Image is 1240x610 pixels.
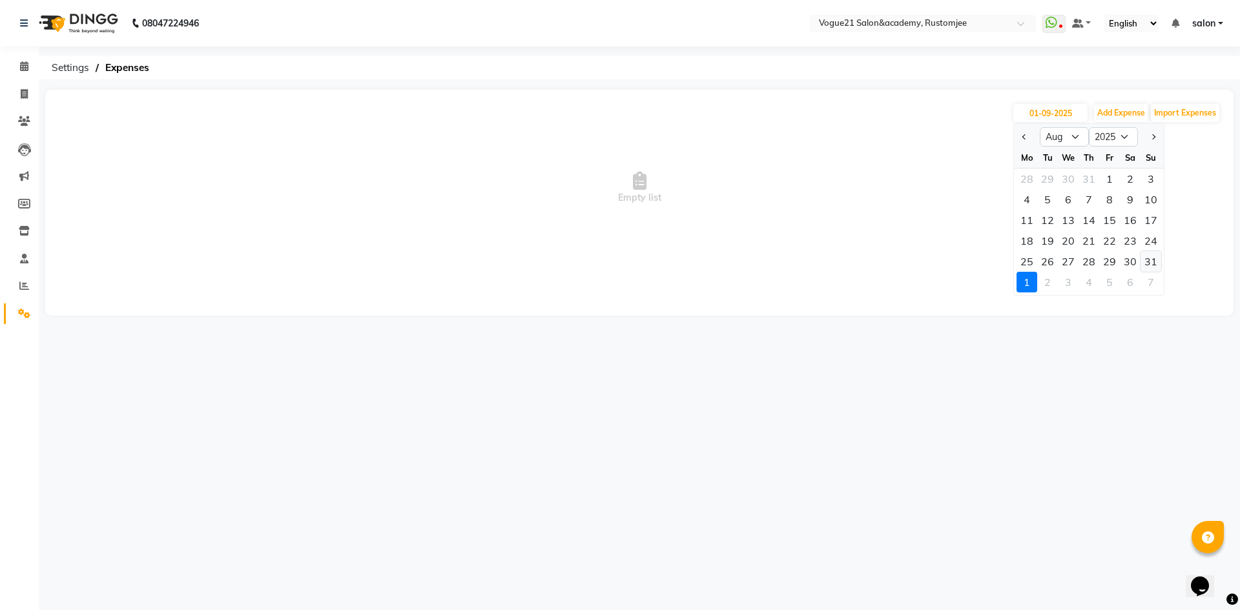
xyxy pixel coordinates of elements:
[1079,168,1099,189] div: 31
[1141,251,1161,272] div: 31
[1120,251,1141,272] div: Saturday, August 30, 2025
[1099,272,1120,292] div: 5
[1079,168,1099,189] div: Thursday, July 31, 2025
[1058,210,1079,230] div: Wednesday, August 13, 2025
[1148,127,1159,147] button: Next month
[1141,230,1161,251] div: 24
[1141,147,1161,168] div: Su
[1141,210,1161,230] div: 17
[1079,210,1099,230] div: Thursday, August 14, 2025
[1058,251,1079,272] div: Wednesday, August 27, 2025
[1099,230,1120,251] div: Friday, August 22, 2025
[1141,210,1161,230] div: Sunday, August 17, 2025
[1141,168,1161,189] div: 3
[1079,251,1099,272] div: 28
[1037,272,1058,292] div: Tuesday, September 2, 2025
[1017,168,1037,189] div: 28
[1099,251,1120,272] div: Friday, August 29, 2025
[1013,104,1088,122] input: PLACEHOLDER.DATE
[99,56,156,79] span: Expenses
[1079,251,1099,272] div: Thursday, August 28, 2025
[1017,168,1037,189] div: Monday, July 28, 2025
[1099,189,1120,210] div: 8
[1058,272,1079,292] div: Wednesday, September 3, 2025
[1017,230,1037,251] div: 18
[1058,168,1079,189] div: 30
[1017,189,1037,210] div: 4
[1120,147,1141,168] div: Sa
[1017,251,1037,272] div: Monday, August 25, 2025
[1037,210,1058,230] div: 12
[1099,168,1120,189] div: 1
[1192,17,1215,30] span: salon
[1079,230,1099,251] div: 21
[1037,168,1058,189] div: Tuesday, July 29, 2025
[1017,251,1037,272] div: 25
[1058,147,1079,168] div: We
[1120,168,1141,189] div: 2
[1099,230,1120,251] div: 22
[1017,230,1037,251] div: Monday, August 18, 2025
[1079,147,1099,168] div: Th
[1040,127,1089,147] select: Select month
[1120,210,1141,230] div: 16
[1094,104,1148,122] button: Add Expense
[1151,104,1219,122] button: Import Expenses
[1099,210,1120,230] div: Friday, August 15, 2025
[1058,230,1079,251] div: Wednesday, August 20, 2025
[1017,272,1037,292] div: Monday, September 1, 2025
[1141,189,1161,210] div: Sunday, August 10, 2025
[1120,272,1141,292] div: Saturday, September 6, 2025
[1141,272,1161,292] div: Sunday, September 7, 2025
[1079,189,1099,210] div: Thursday, August 7, 2025
[58,123,1221,252] span: Empty list
[1099,168,1120,189] div: Friday, August 1, 2025
[1120,230,1141,251] div: 23
[1120,251,1141,272] div: 30
[1141,251,1161,272] div: Sunday, August 31, 2025
[1017,147,1037,168] div: Mo
[1120,168,1141,189] div: Saturday, August 2, 2025
[1099,147,1120,168] div: Fr
[1058,272,1079,292] div: 3
[1120,272,1141,292] div: 6
[1019,127,1030,147] button: Previous month
[1017,272,1037,292] div: 1
[1120,230,1141,251] div: Saturday, August 23, 2025
[1120,210,1141,230] div: Saturday, August 16, 2025
[1058,210,1079,230] div: 13
[1058,189,1079,210] div: 6
[1120,189,1141,210] div: Saturday, August 9, 2025
[1037,251,1058,272] div: 26
[1017,210,1037,230] div: Monday, August 11, 2025
[142,5,199,41] b: 08047224946
[1099,210,1120,230] div: 15
[1017,189,1037,210] div: Monday, August 4, 2025
[33,5,121,41] img: logo
[1141,272,1161,292] div: 7
[1037,168,1058,189] div: 29
[1037,189,1058,210] div: Tuesday, August 5, 2025
[1186,558,1227,597] iframe: chat widget
[1037,189,1058,210] div: 5
[1037,210,1058,230] div: Tuesday, August 12, 2025
[1058,230,1079,251] div: 20
[1037,230,1058,251] div: 19
[1037,230,1058,251] div: Tuesday, August 19, 2025
[1037,251,1058,272] div: Tuesday, August 26, 2025
[45,56,96,79] span: Settings
[1058,251,1079,272] div: 27
[1079,210,1099,230] div: 14
[1058,168,1079,189] div: Wednesday, July 30, 2025
[1058,189,1079,210] div: Wednesday, August 6, 2025
[1099,272,1120,292] div: Friday, September 5, 2025
[1079,272,1099,292] div: Thursday, September 4, 2025
[1017,210,1037,230] div: 11
[1099,251,1120,272] div: 29
[1079,189,1099,210] div: 7
[1099,189,1120,210] div: Friday, August 8, 2025
[1141,230,1161,251] div: Sunday, August 24, 2025
[1079,272,1099,292] div: 4
[1120,189,1141,210] div: 9
[1037,147,1058,168] div: Tu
